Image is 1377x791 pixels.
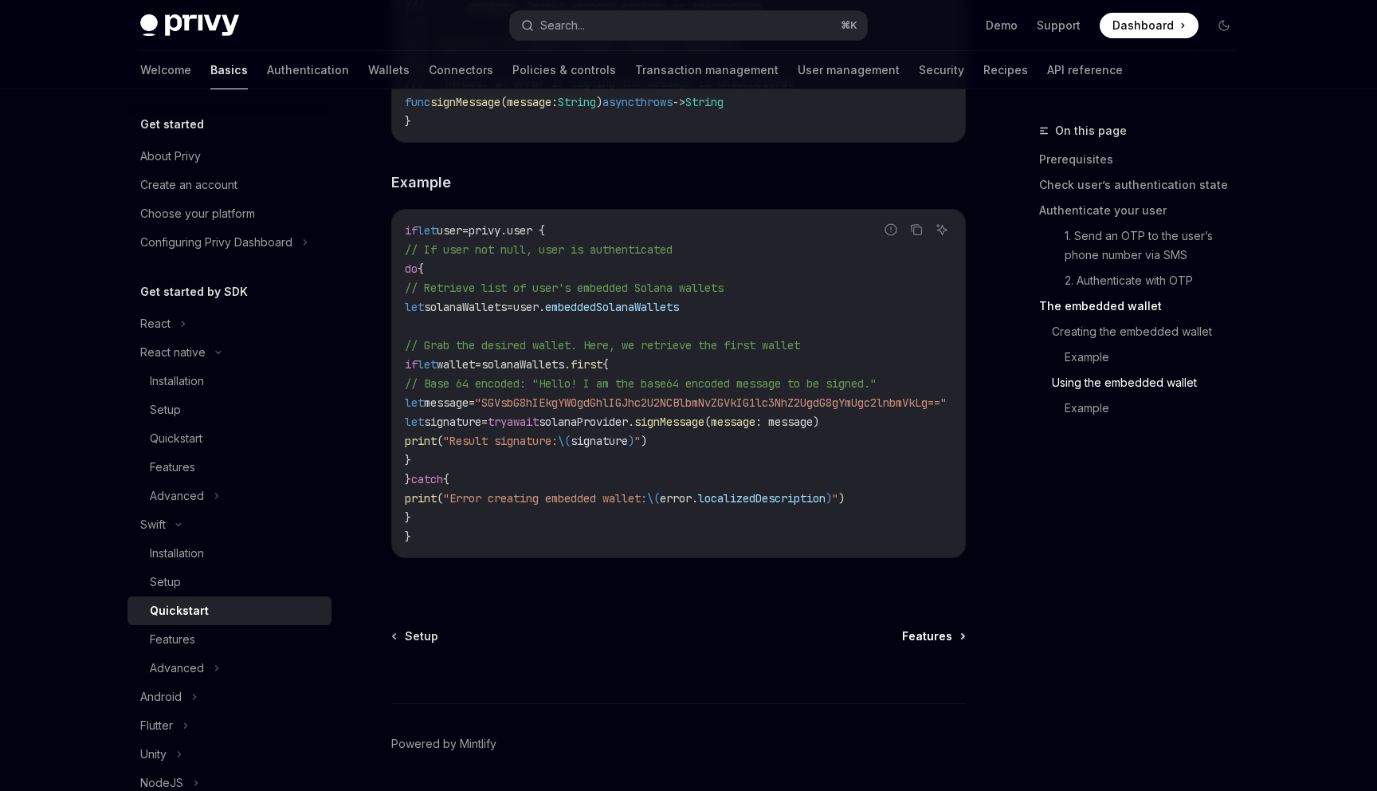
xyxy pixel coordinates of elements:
[475,357,481,372] span: =
[932,219,952,240] button: Ask AI
[405,376,877,391] span: // Base 64 encoded: "Hello! I am the base64 encoded message to be signed."
[424,415,481,429] span: signature
[150,372,204,391] div: Installation
[826,491,832,506] span: )
[150,544,204,563] div: Installation
[127,539,331,568] a: Installation
[127,171,331,199] a: Create an account
[405,491,437,506] span: print
[405,434,437,448] span: print
[443,434,558,448] span: "Result signature:
[500,95,507,109] span: (
[429,51,493,89] a: Connectors
[512,51,616,89] a: Policies & controls
[481,415,488,429] span: =
[462,223,469,238] span: =
[140,115,204,134] h5: Get started
[628,434,634,448] span: )
[127,142,331,171] a: About Privy
[507,95,551,109] span: message
[647,491,660,506] span: \(
[1055,121,1127,140] span: On this page
[150,458,195,477] div: Features
[140,314,171,333] div: React
[919,51,964,89] a: Security
[127,740,331,769] button: Unity
[140,343,206,362] div: React native
[443,472,449,486] span: {
[634,434,641,448] span: "
[150,573,181,592] div: Setup
[711,415,755,429] span: message
[437,491,443,506] span: (
[1211,13,1237,38] button: Toggle dark mode
[1047,51,1123,89] a: API reference
[127,510,331,539] button: Swift
[140,515,166,534] div: Swift
[405,628,438,644] span: Setup
[405,453,411,467] span: }
[902,628,952,644] span: Features
[150,400,181,419] div: Setup
[140,716,173,735] div: Flutter
[140,175,237,195] div: Create an account
[1037,18,1081,33] a: Support
[983,51,1028,89] a: Recipes
[150,486,204,506] div: Advanced
[405,95,430,109] span: func
[405,529,411,544] span: }
[150,659,204,678] div: Advanced
[507,415,539,429] span: await
[545,300,679,314] span: embeddedSolanaWallets
[405,510,411,525] span: }
[405,395,424,410] span: let
[127,683,331,711] button: Android
[602,95,634,109] span: async
[437,434,443,448] span: (
[140,204,255,223] div: Choose your platform
[596,95,602,109] span: )
[127,711,331,740] button: Flutter
[127,199,331,228] a: Choose your platform
[127,568,331,596] a: Setup
[418,262,424,276] span: {
[405,262,418,276] span: do
[634,95,673,109] span: throws
[1112,18,1174,33] span: Dashboard
[698,491,826,506] span: localizedDescription
[1039,223,1249,268] a: 1. Send an OTP to the user’s phone number via SMS
[838,491,845,506] span: )
[1039,147,1249,172] a: Prerequisites
[469,395,475,410] span: =
[798,51,900,89] a: User management
[539,415,634,429] span: solanaProvider.
[635,51,779,89] a: Transaction management
[127,228,331,257] button: Configuring Privy Dashboard
[391,736,496,752] a: Powered by Mintlify
[685,95,724,109] span: String
[1039,370,1249,395] a: Using the embedded wallet
[906,219,927,240] button: Copy the contents from the code block
[571,357,602,372] span: first
[1039,293,1249,319] a: The embedded wallet
[393,628,438,644] a: Setup
[127,482,331,510] button: Advanced
[673,95,685,109] span: ->
[1100,13,1198,38] a: Dashboard
[127,424,331,453] a: Quickstart
[391,171,451,193] span: Example
[488,415,507,429] span: try
[1039,198,1249,223] a: Authenticate your user
[405,300,424,314] span: let
[411,472,443,486] span: catch
[127,625,331,654] a: Features
[424,300,507,314] span: solanaWallets
[127,395,331,424] a: Setup
[405,281,724,295] span: // Retrieve list of user's embedded Solana wallets
[140,745,167,764] div: Unity
[437,357,475,372] span: wallet
[986,18,1018,33] a: Demo
[405,357,418,372] span: if
[127,309,331,338] button: React
[881,219,901,240] button: Report incorrect code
